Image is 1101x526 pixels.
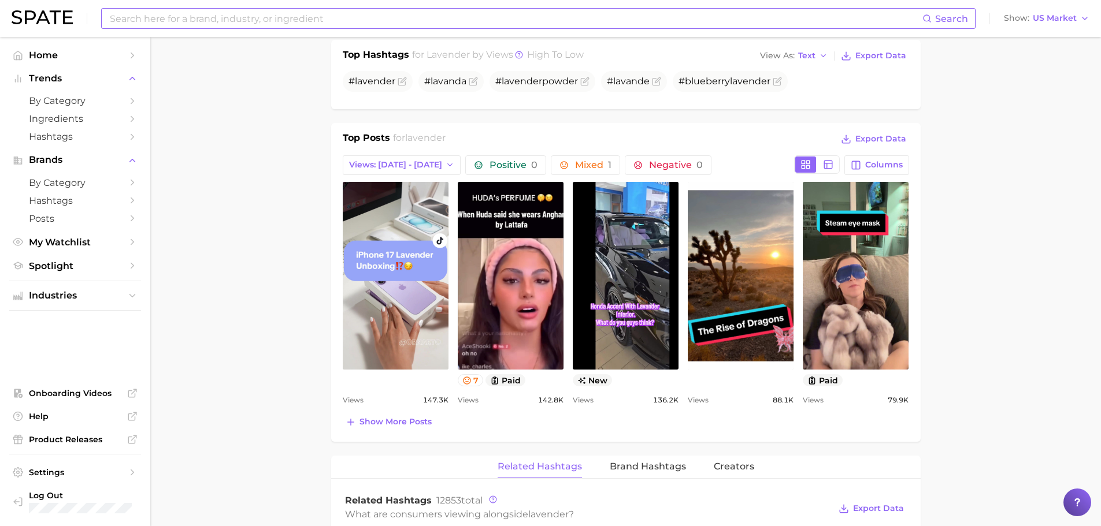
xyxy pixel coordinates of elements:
span: #lavanda [424,76,466,87]
button: 7 [458,374,484,386]
a: Onboarding Videos [9,385,141,402]
span: Related Hashtags [498,461,582,472]
a: Ingredients [9,110,141,128]
a: Hashtags [9,192,141,210]
span: lavender [528,509,569,520]
a: Product Releases [9,431,141,448]
span: # powder [495,76,578,87]
span: Columns [865,160,903,170]
span: Views [343,393,364,407]
span: Mixed [575,161,611,170]
button: Show more posts [343,414,435,430]
span: Home [29,50,121,61]
span: Views [803,393,824,407]
span: Help [29,411,121,421]
button: Export Data [838,131,909,147]
span: lavender [730,76,770,87]
span: Positive [490,161,537,170]
span: Spotlight [29,260,121,271]
span: Show more posts [359,417,432,427]
span: Trends [29,73,121,84]
h2: for by Views [412,48,584,64]
span: Views [688,393,709,407]
button: Flag as miscategorized or irrelevant [469,77,478,86]
span: by Category [29,177,121,188]
span: View As [760,53,795,59]
span: 0 [696,159,703,170]
span: Product Releases [29,434,121,445]
input: Search here for a brand, industry, or ingredient [109,9,922,28]
span: high to low [527,49,584,60]
span: 88.1k [773,393,794,407]
h2: for [393,131,446,148]
span: Hashtags [29,195,121,206]
span: Creators [714,461,754,472]
span: lavender [405,132,446,143]
span: 0 [531,159,537,170]
button: Trends [9,70,141,87]
button: Flag as miscategorized or irrelevant [398,77,407,86]
a: Posts [9,210,141,227]
span: Brands [29,155,121,165]
button: Brands [9,151,141,169]
span: Text [798,53,815,59]
span: Show [1004,15,1029,21]
button: paid [485,374,525,386]
span: 136.2k [653,393,679,407]
a: Hashtags [9,128,141,146]
img: SPATE [12,10,73,24]
button: Export Data [838,48,909,64]
span: 147.3k [423,393,448,407]
div: What are consumers viewing alongside ? [345,506,831,522]
span: Negative [649,161,703,170]
span: lavender [355,76,395,87]
button: View AsText [757,49,831,64]
button: paid [803,374,843,386]
a: Log out. Currently logged in with e-mail anna.katsnelson@mane.com. [9,487,141,517]
span: Export Data [853,503,904,513]
span: total [436,495,483,506]
span: # [349,76,395,87]
a: Home [9,46,141,64]
span: new [573,374,613,386]
span: Views [573,393,594,407]
span: Views [458,393,479,407]
span: Views: [DATE] - [DATE] [349,160,442,170]
span: 12853 [436,495,461,506]
span: 1 [608,159,611,170]
span: lavender [427,49,470,60]
a: Spotlight [9,257,141,275]
button: Columns [844,155,909,175]
span: Search [935,13,968,24]
span: #lavande [607,76,650,87]
span: 79.9k [888,393,909,407]
span: US Market [1033,15,1077,21]
span: Ingredients [29,113,121,124]
button: Views: [DATE] - [DATE] [343,155,461,175]
span: Posts [29,213,121,224]
span: Industries [29,290,121,301]
a: Help [9,408,141,425]
button: Flag as miscategorized or irrelevant [652,77,661,86]
span: Export Data [855,51,906,61]
a: My Watchlist [9,233,141,251]
a: by Category [9,92,141,110]
span: by Category [29,95,121,106]
h1: Top Posts [343,131,390,148]
span: Brand Hashtags [610,461,686,472]
a: by Category [9,174,141,192]
span: Onboarding Videos [29,388,121,398]
button: ShowUS Market [1001,11,1092,26]
span: My Watchlist [29,237,121,248]
button: Export Data [836,501,906,517]
span: lavender [502,76,542,87]
span: Settings [29,467,121,477]
button: Flag as miscategorized or irrelevant [773,77,782,86]
button: Industries [9,287,141,304]
span: Export Data [855,134,906,144]
span: Log Out [29,490,147,501]
h1: Top Hashtags [343,48,409,64]
a: Settings [9,464,141,481]
span: #blueberry [679,76,770,87]
span: Hashtags [29,131,121,142]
